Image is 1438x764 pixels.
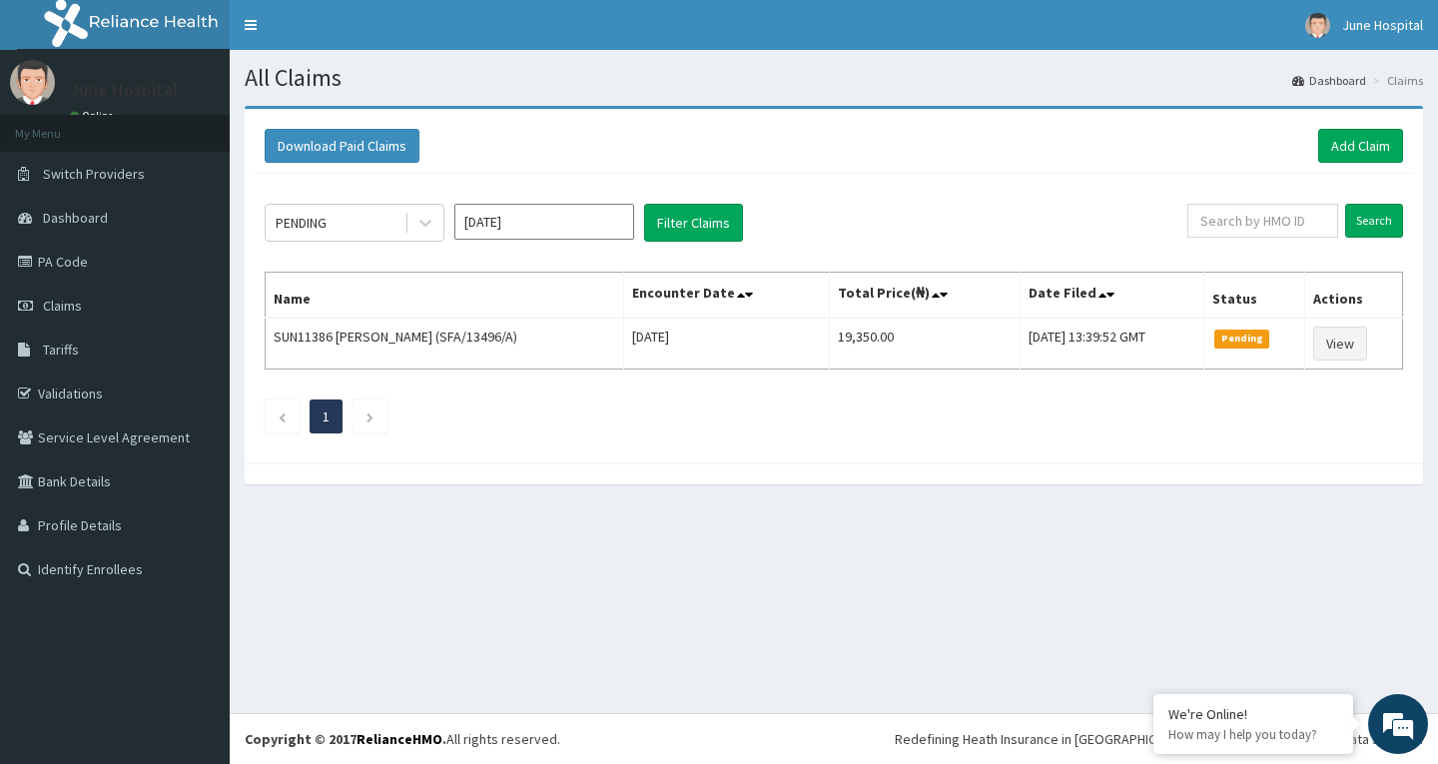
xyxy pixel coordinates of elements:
p: June Hospital [70,81,178,99]
a: Page 1 is your current page [323,407,330,425]
th: Total Price(₦) [829,273,1020,319]
button: Filter Claims [644,204,743,242]
footer: All rights reserved. [230,713,1438,764]
input: Search by HMO ID [1187,204,1338,238]
td: SUN11386 [PERSON_NAME] (SFA/13496/A) [266,318,624,370]
a: Next page [365,407,374,425]
span: Switch Providers [43,165,145,183]
div: Redefining Heath Insurance in [GEOGRAPHIC_DATA] using Telemedicine and Data Science! [895,729,1423,749]
a: Add Claim [1318,129,1403,163]
td: [DATE] 13:39:52 GMT [1021,318,1204,370]
h1: All Claims [245,65,1423,91]
a: View [1313,327,1367,361]
th: Encounter Date [623,273,829,319]
li: Claims [1368,72,1423,89]
td: [DATE] [623,318,829,370]
input: Search [1345,204,1403,238]
strong: Copyright © 2017 . [245,730,446,748]
a: Online [70,109,118,123]
span: June Hospital [1342,16,1423,34]
td: 19,350.00 [829,318,1020,370]
img: User Image [10,60,55,105]
a: Dashboard [1292,72,1366,89]
button: Download Paid Claims [265,129,419,163]
input: Select Month and Year [454,204,634,240]
span: Dashboard [43,209,108,227]
a: RelianceHMO [357,730,442,748]
th: Actions [1305,273,1403,319]
p: How may I help you today? [1168,726,1338,743]
div: PENDING [276,213,327,233]
img: User Image [1305,13,1330,38]
div: We're Online! [1168,705,1338,723]
a: Previous page [278,407,287,425]
th: Status [1204,273,1305,319]
th: Date Filed [1021,273,1204,319]
span: Tariffs [43,341,79,359]
span: Claims [43,297,82,315]
span: Pending [1214,330,1269,348]
th: Name [266,273,624,319]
